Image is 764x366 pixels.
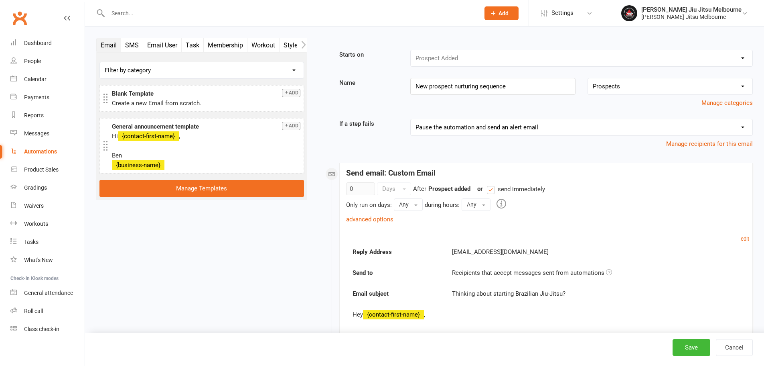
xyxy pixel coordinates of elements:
div: People [24,58,41,64]
a: Waivers [10,197,85,215]
div: [PERSON_NAME]-Jitsu Melbourne [641,13,742,20]
button: Task [182,38,204,52]
button: Save [673,339,710,356]
button: Workout [247,38,280,52]
a: General attendance kiosk mode [10,284,85,302]
a: Workouts [10,215,85,233]
strong: Email subject [347,289,446,299]
div: Thinking about starting Brazilian Jiu-Jitsu? [452,289,739,299]
a: Gradings [10,179,85,197]
strong: Prospect added [428,185,470,192]
div: Class check-in [24,326,59,332]
div: [PERSON_NAME] Jiu Jitsu Melbourne [641,6,742,13]
a: People [10,52,85,70]
button: Email User [143,38,182,52]
a: Manage Templates [99,180,304,197]
div: Calendar [24,76,47,82]
label: Starts on [333,50,404,59]
div: General attendance [24,290,73,296]
a: Dashboard [10,34,85,52]
span: send immediately [498,184,545,193]
button: Any [462,198,490,211]
a: Manage recipients for this email [666,140,753,147]
p: Hi , [112,131,300,141]
div: Dashboard [24,40,52,46]
span: Add [499,10,509,16]
small: edit [741,236,749,242]
a: Calendar [10,70,85,88]
div: Waivers [24,202,44,209]
button: Any [394,198,423,211]
strong: Reply Address [347,247,446,257]
div: [EMAIL_ADDRESS][DOMAIN_NAME] [446,247,745,257]
button: Membership [204,38,247,52]
button: Add [282,122,300,130]
a: Roll call [10,302,85,320]
a: What's New [10,251,85,269]
div: or [472,184,545,194]
button: Cancel [716,339,753,356]
label: If a step fails [333,119,404,129]
span: Settings [551,4,574,22]
div: during hours: [425,200,460,210]
button: SMS [121,38,143,52]
div: Blank Template [112,89,300,98]
div: Product Sales [24,166,59,173]
button: Email [97,38,121,52]
strong: Send email: Custom Email [346,168,436,178]
div: Reports [24,112,44,119]
div: Recipients that accept messages sent from automations [446,268,745,278]
p: Ben [112,151,300,160]
div: Workouts [24,221,48,227]
div: Messages [24,130,49,137]
img: thumb_image1713526366.png [621,5,637,21]
div: Payments [24,94,49,100]
button: Add [282,89,300,97]
div: General announcement template [112,122,300,131]
a: Messages [10,125,85,143]
strong: Send to [347,268,446,278]
a: Clubworx [10,8,30,28]
div: Automations [24,148,57,155]
a: advanced options [346,216,393,223]
label: Name [333,78,404,88]
button: Manage categories [701,98,753,108]
span: After [413,185,426,192]
button: Add [484,6,519,20]
div: Create a new Email from scratch. [112,98,300,108]
a: Product Sales [10,161,85,179]
div: Gradings [24,184,47,191]
p: Hey , [353,310,740,319]
a: Class kiosk mode [10,320,85,338]
div: What's New [24,257,53,263]
a: Tasks [10,233,85,251]
a: Reports [10,106,85,125]
button: Style [280,38,302,52]
div: Only run on days: [346,200,392,210]
div: Tasks [24,239,39,245]
div: Roll call [24,308,43,314]
a: Payments [10,88,85,106]
a: Automations [10,143,85,161]
input: Search... [105,8,474,19]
